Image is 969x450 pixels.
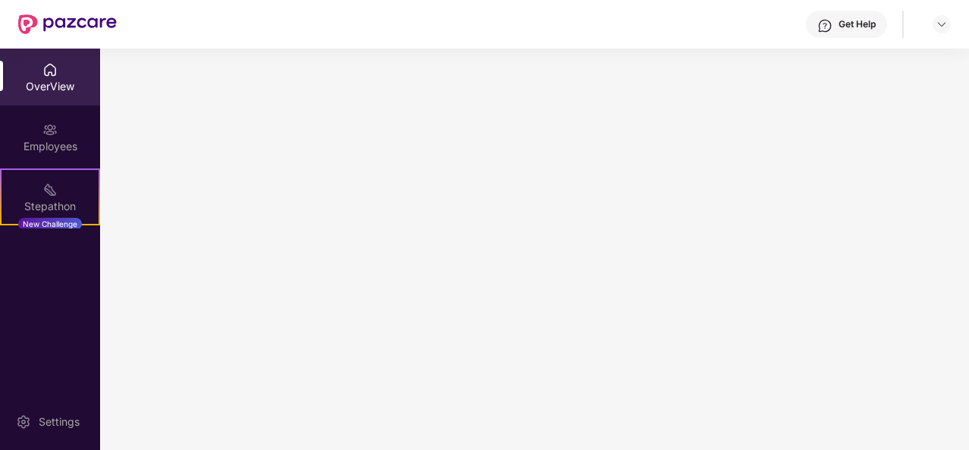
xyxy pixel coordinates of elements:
[42,182,58,197] img: svg+xml;base64,PHN2ZyB4bWxucz0iaHR0cDovL3d3dy53My5vcmcvMjAwMC9zdmciIHdpZHRoPSIyMSIgaGVpZ2h0PSIyMC...
[34,414,84,430] div: Settings
[2,199,99,214] div: Stepathon
[936,18,948,30] img: svg+xml;base64,PHN2ZyBpZD0iRHJvcGRvd24tMzJ4MzIiIHhtbG5zPSJodHRwOi8vd3d3LnczLm9yZy8yMDAwL3N2ZyIgd2...
[18,14,117,34] img: New Pazcare Logo
[42,62,58,77] img: svg+xml;base64,PHN2ZyBpZD0iSG9tZSIgeG1sbnM9Imh0dHA6Ly93d3cudzMub3JnLzIwMDAvc3ZnIiB3aWR0aD0iMjAiIG...
[839,18,876,30] div: Get Help
[16,414,31,430] img: svg+xml;base64,PHN2ZyBpZD0iU2V0dGluZy0yMHgyMCIgeG1sbnM9Imh0dHA6Ly93d3cudzMub3JnLzIwMDAvc3ZnIiB3aW...
[817,18,833,33] img: svg+xml;base64,PHN2ZyBpZD0iSGVscC0zMngzMiIgeG1sbnM9Imh0dHA6Ly93d3cudzMub3JnLzIwMDAvc3ZnIiB3aWR0aD...
[42,122,58,137] img: svg+xml;base64,PHN2ZyBpZD0iRW1wbG95ZWVzIiB4bWxucz0iaHR0cDovL3d3dy53My5vcmcvMjAwMC9zdmciIHdpZHRoPS...
[18,218,82,230] div: New Challenge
